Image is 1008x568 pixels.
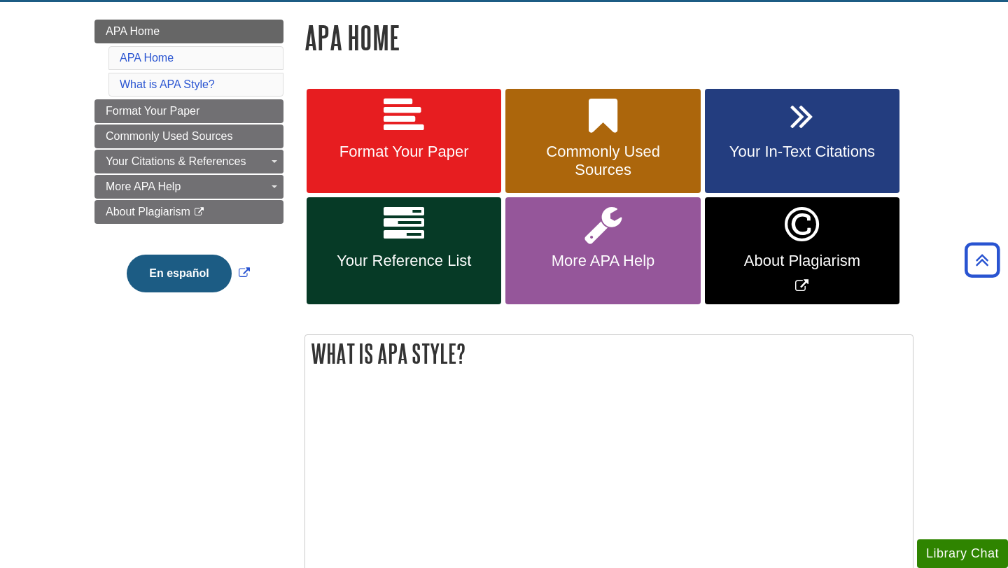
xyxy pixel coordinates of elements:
[94,99,283,123] a: Format Your Paper
[715,252,889,270] span: About Plagiarism
[120,78,215,90] a: What is APA Style?
[917,539,1008,568] button: Library Chat
[106,130,232,142] span: Commonly Used Sources
[505,89,700,194] a: Commonly Used Sources
[94,125,283,148] a: Commonly Used Sources
[94,20,283,316] div: Guide Page Menu
[106,155,246,167] span: Your Citations & References
[705,197,899,304] a: Link opens in new window
[505,197,700,304] a: More APA Help
[317,143,491,161] span: Format Your Paper
[94,200,283,224] a: About Plagiarism
[123,267,253,279] a: Link opens in new window
[106,206,190,218] span: About Plagiarism
[94,175,283,199] a: More APA Help
[516,252,689,270] span: More APA Help
[307,89,501,194] a: Format Your Paper
[307,197,501,304] a: Your Reference List
[960,250,1004,269] a: Back to Top
[305,335,913,372] h2: What is APA Style?
[106,180,181,192] span: More APA Help
[705,89,899,194] a: Your In-Text Citations
[516,143,689,179] span: Commonly Used Sources
[193,208,205,217] i: This link opens in a new window
[715,143,889,161] span: Your In-Text Citations
[317,252,491,270] span: Your Reference List
[106,25,160,37] span: APA Home
[106,105,199,117] span: Format Your Paper
[127,255,231,292] button: En español
[94,20,283,43] a: APA Home
[304,20,913,55] h1: APA Home
[120,52,174,64] a: APA Home
[94,150,283,173] a: Your Citations & References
